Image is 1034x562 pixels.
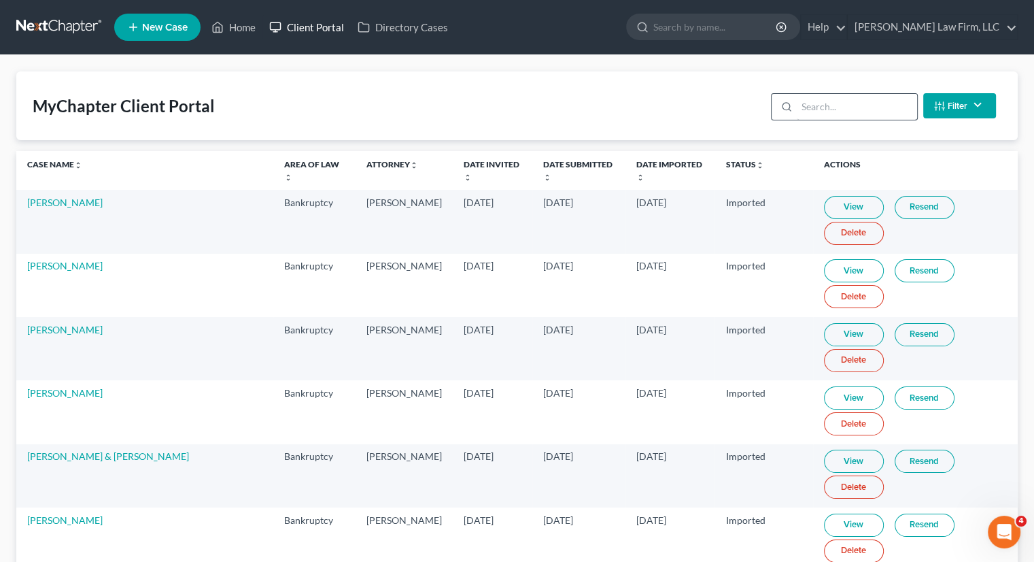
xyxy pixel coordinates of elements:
[33,95,215,117] div: MyChapter Client Portal
[636,324,666,335] span: [DATE]
[27,514,103,526] a: [PERSON_NAME]
[813,151,1018,190] th: Actions
[543,387,573,399] span: [DATE]
[895,196,954,219] a: Resend
[824,196,884,219] a: View
[262,15,351,39] a: Client Portal
[27,450,189,462] a: [PERSON_NAME] & [PERSON_NAME]
[636,197,666,208] span: [DATE]
[284,159,339,181] a: Area of Lawunfold_more
[464,387,494,399] span: [DATE]
[824,323,884,346] a: View
[543,450,573,462] span: [DATE]
[824,514,884,537] a: View
[797,94,917,120] input: Search...
[273,254,356,317] td: Bankruptcy
[356,380,453,444] td: [PERSON_NAME]
[895,514,954,537] a: Resend
[923,93,996,118] button: Filter
[895,386,954,410] a: Resend
[824,476,884,499] a: Delete
[356,317,453,380] td: [PERSON_NAME]
[636,159,702,181] a: Date Importedunfold_more
[543,159,613,181] a: Date Submittedunfold_more
[464,450,494,462] span: [DATE]
[464,159,519,181] a: Date Invitedunfold_more
[636,450,666,462] span: [DATE]
[714,190,812,253] td: Imported
[27,159,82,169] a: Case Nameunfold_more
[142,22,188,33] span: New Case
[410,161,418,169] i: unfold_more
[464,324,494,335] span: [DATE]
[356,254,453,317] td: [PERSON_NAME]
[988,516,1020,548] iframe: Intercom live chat
[74,161,82,169] i: unfold_more
[543,514,573,526] span: [DATE]
[895,450,954,473] a: Resend
[543,260,573,271] span: [DATE]
[356,190,453,253] td: [PERSON_NAME]
[351,15,455,39] a: Directory Cases
[543,197,573,208] span: [DATE]
[543,324,573,335] span: [DATE]
[824,285,884,308] a: Delete
[824,259,884,282] a: View
[714,380,812,444] td: Imported
[366,159,418,169] a: Attorneyunfold_more
[636,387,666,399] span: [DATE]
[464,260,494,271] span: [DATE]
[543,173,551,182] i: unfold_more
[273,444,356,508] td: Bankruptcy
[636,260,666,271] span: [DATE]
[895,259,954,282] a: Resend
[273,190,356,253] td: Bankruptcy
[653,14,778,39] input: Search by name...
[27,260,103,271] a: [PERSON_NAME]
[464,173,472,182] i: unfold_more
[27,197,103,208] a: [PERSON_NAME]
[27,324,103,335] a: [PERSON_NAME]
[273,317,356,380] td: Bankruptcy
[636,173,644,182] i: unfold_more
[273,380,356,444] td: Bankruptcy
[27,387,103,399] a: [PERSON_NAME]
[205,15,262,39] a: Home
[824,349,884,372] a: Delete
[824,222,884,245] a: Delete
[848,15,1017,39] a: [PERSON_NAME] Law Firm, LLC
[714,317,812,380] td: Imported
[801,15,846,39] a: Help
[824,386,884,410] a: View
[755,161,763,169] i: unfold_more
[284,173,292,182] i: unfold_more
[895,323,954,346] a: Resend
[714,444,812,508] td: Imported
[725,159,763,169] a: Statusunfold_more
[824,450,884,473] a: View
[636,514,666,526] span: [DATE]
[714,254,812,317] td: Imported
[464,514,494,526] span: [DATE]
[1016,516,1027,527] span: 4
[824,412,884,435] a: Delete
[464,197,494,208] span: [DATE]
[356,444,453,508] td: [PERSON_NAME]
